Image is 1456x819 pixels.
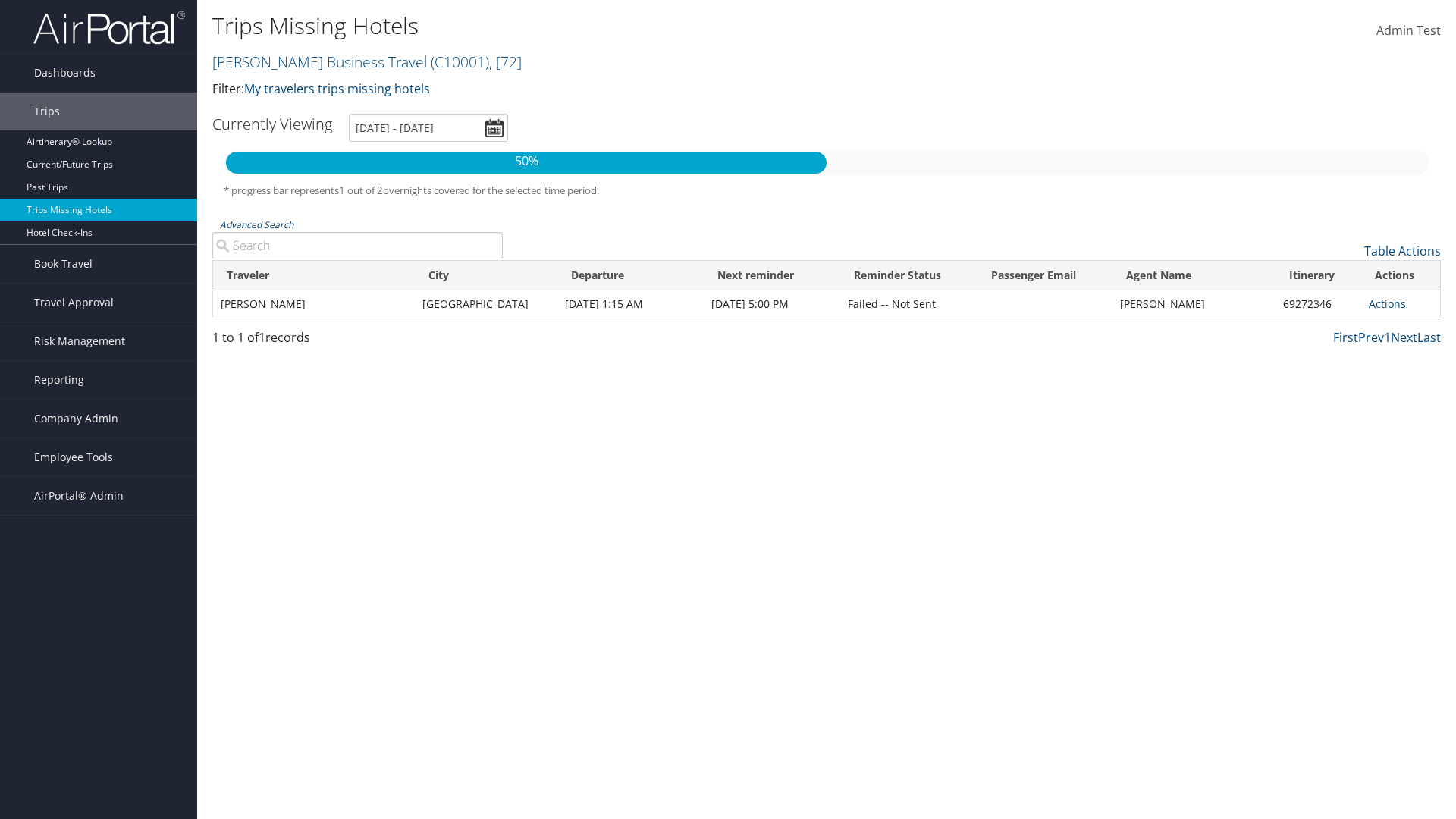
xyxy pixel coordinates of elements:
a: My travelers trips missing hotels [244,80,430,97]
input: Advanced Search [212,232,503,259]
th: Reminder Status [840,261,977,290]
p: Filter: [212,80,1031,99]
td: 69272346 [1276,290,1361,318]
span: Company Admin [34,400,118,438]
span: Risk Management [34,322,125,360]
span: ( C10001 ) [431,52,489,72]
td: [DATE] 5:00 PM [704,290,840,318]
a: Table Actions [1364,243,1441,259]
h1: Trips Missing Hotels [212,10,1031,42]
a: Actions [1369,297,1406,311]
th: Itinerary [1276,261,1361,290]
a: Last [1417,329,1441,346]
a: 1 [1384,329,1391,346]
span: Travel Approval [34,284,114,322]
span: AirPortal® Admin [34,477,124,515]
input: [DATE] - [DATE] [349,114,508,142]
span: Reporting [34,361,84,399]
img: airportal-logo.png [33,10,185,45]
h3: Currently Viewing [212,114,332,134]
div: 1 to 1 of records [212,328,503,354]
th: Departure: activate to sort column ascending [557,261,704,290]
span: Admin Test [1376,22,1441,39]
a: [PERSON_NAME] Business Travel [212,52,522,72]
p: 50% [226,152,827,171]
td: [GEOGRAPHIC_DATA] [415,290,557,318]
h5: * progress bar represents overnights covered for the selected time period. [224,184,1429,198]
span: 1 out of 2 [339,184,383,197]
th: Traveler: activate to sort column ascending [213,261,415,290]
th: Passenger Email: activate to sort column ascending [977,261,1112,290]
td: [DATE] 1:15 AM [557,290,704,318]
a: First [1333,329,1358,346]
a: Admin Test [1376,8,1441,55]
th: Agent Name [1112,261,1276,290]
td: [PERSON_NAME] [1112,290,1276,318]
td: [PERSON_NAME] [213,290,415,318]
span: 1 [259,329,265,346]
a: Next [1391,329,1417,346]
a: Advanced Search [220,218,293,231]
span: Trips [34,93,60,130]
th: Next reminder [704,261,840,290]
th: City: activate to sort column ascending [415,261,557,290]
span: , [ 72 ] [489,52,522,72]
span: Dashboards [34,54,96,92]
span: Book Travel [34,245,93,283]
span: Employee Tools [34,438,113,476]
td: Failed -- Not Sent [840,290,977,318]
a: Prev [1358,329,1384,346]
th: Actions [1361,261,1440,290]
